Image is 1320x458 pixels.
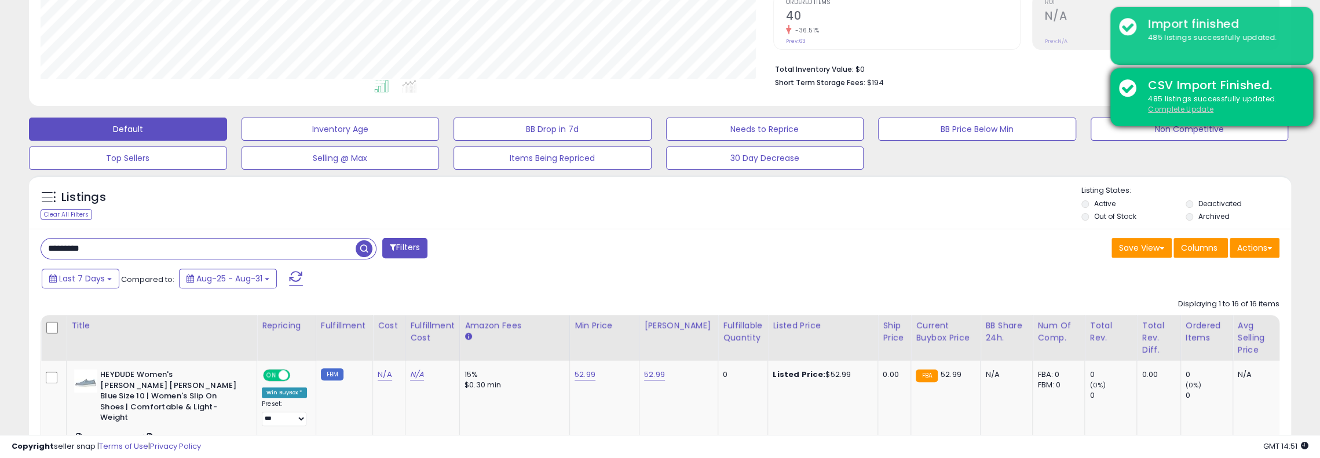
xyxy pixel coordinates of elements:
div: Amazon Fees [465,320,565,332]
div: 0 [1186,369,1233,380]
label: Archived [1198,211,1230,221]
div: $0.30 min [465,380,561,390]
div: Cost [378,320,400,332]
small: (0%) [1186,380,1202,390]
button: Aug-25 - Aug-31 [179,269,277,288]
button: Save View [1111,238,1172,258]
a: N/A [378,369,392,380]
a: N/A [410,369,424,380]
a: 52.99 [575,369,595,380]
div: Fulfillment [321,320,368,332]
button: Items Being Repriced [454,146,652,170]
a: Terms of Use [99,441,148,452]
button: Selling @ Max [242,146,440,170]
div: [PERSON_NAME] [644,320,713,332]
span: Last 7 Days [59,273,105,284]
u: Complete Update [1148,104,1213,114]
div: 485 listings successfully updated. [1139,32,1304,43]
small: FBM [321,368,343,380]
div: Import finished [1139,16,1304,32]
div: N/A [1238,369,1276,380]
h2: 40 [786,9,1020,25]
div: FBA: 0 [1037,369,1076,380]
small: Prev: 63 [786,38,806,45]
a: Privacy Policy [150,441,201,452]
span: Columns [1181,242,1217,254]
button: Last 7 Days [42,269,119,288]
button: Actions [1230,238,1279,258]
div: Listed Price [773,320,873,332]
div: Displaying 1 to 16 of 16 items [1178,299,1279,310]
small: -36.51% [791,26,820,35]
span: Compared to: [121,274,174,285]
div: Preset: [262,400,307,426]
div: 0 [1186,390,1233,401]
div: Current Buybox Price [916,320,975,344]
div: Clear All Filters [41,209,92,220]
button: Inventory Age [242,118,440,141]
div: 0 [1089,390,1136,401]
small: (0%) [1089,380,1106,390]
h5: Listings [61,189,106,206]
label: Active [1094,199,1116,208]
p: Listing States: [1081,185,1291,196]
label: Out of Stock [1094,211,1136,221]
div: FBM: 0 [1037,380,1076,390]
span: ON [264,371,279,380]
span: OFF [288,371,307,380]
button: Columns [1173,238,1228,258]
a: 52.99 [644,369,665,380]
div: BB Share 24h. [985,320,1028,344]
div: Min Price [575,320,634,332]
button: Top Sellers [29,146,227,170]
button: Default [29,118,227,141]
div: Fulfillment Cost [410,320,455,344]
small: Amazon Fees. [465,332,471,342]
div: 0 [723,369,759,380]
div: 0.00 [1142,369,1171,380]
div: Avg Selling Price [1238,320,1280,356]
button: BB Drop in 7d [454,118,652,141]
span: 52.99 [941,369,961,380]
div: 485 listings successfully updated. [1139,94,1304,115]
button: BB Price Below Min [878,118,1076,141]
button: Filters [382,238,427,258]
div: Title [71,320,252,332]
b: HEYDUDE Women's [PERSON_NAME] [PERSON_NAME] Blue Size 10 | Women's Slip On Shoes | Comfortable & ... [100,369,241,426]
div: Win BuyBox * [262,387,307,398]
div: Repricing [262,320,311,332]
span: Aug-25 - Aug-31 [196,273,262,284]
div: Total Rev. Diff. [1142,320,1175,356]
span: $194 [867,77,884,88]
div: CSV Import Finished. [1139,77,1304,94]
strong: Copyright [12,441,54,452]
div: Ordered Items [1186,320,1228,344]
div: N/A [985,369,1023,380]
button: Non Competitive [1091,118,1289,141]
button: Needs to Reprice [666,118,864,141]
small: FBA [916,369,937,382]
div: Total Rev. [1089,320,1132,344]
img: 21rVuqhWdiL._SL40_.jpg [74,369,97,393]
div: seller snap | | [12,441,201,452]
div: $52.99 [773,369,869,380]
div: Num of Comp. [1037,320,1080,344]
h2: N/A [1045,9,1279,25]
div: 0.00 [883,369,902,380]
small: Prev: N/A [1045,38,1067,45]
div: 15% [465,369,561,380]
div: Fulfillable Quantity [723,320,763,344]
b: Listed Price: [773,369,825,380]
li: $0 [775,61,1271,75]
button: 30 Day Decrease [666,146,864,170]
label: Deactivated [1198,199,1242,208]
div: Ship Price [883,320,906,344]
b: Short Term Storage Fees: [775,78,865,87]
span: 2025-09-8 14:51 GMT [1263,441,1308,452]
div: 0 [1089,369,1136,380]
b: Total Inventory Value: [775,64,854,74]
